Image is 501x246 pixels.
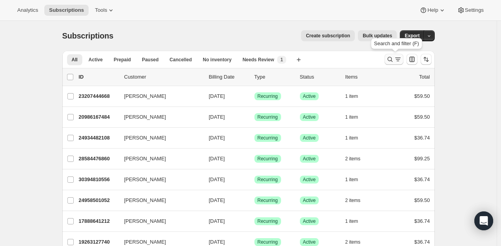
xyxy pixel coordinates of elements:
span: 1 [280,57,283,63]
button: Export [400,30,424,41]
span: $36.74 [414,239,430,245]
button: [PERSON_NAME] [120,152,198,165]
button: 2 items [345,195,369,206]
span: $36.74 [414,218,430,224]
span: 2 items [345,239,361,245]
span: Recurring [258,176,278,183]
span: Bulk updates [363,33,392,39]
p: Customer [124,73,203,81]
span: [PERSON_NAME] [124,176,166,184]
div: 24958501052[PERSON_NAME][DATE]SuccessRecurringSuccessActive2 items$59.50 [79,195,430,206]
span: Needs Review [243,57,274,63]
span: [DATE] [209,114,225,120]
span: [PERSON_NAME] [124,92,166,100]
button: [PERSON_NAME] [120,194,198,207]
span: [DATE] [209,197,225,203]
span: Subscriptions [62,31,114,40]
span: Active [303,156,316,162]
span: Help [427,7,438,13]
p: Status [300,73,339,81]
span: Settings [465,7,484,13]
button: Settings [452,5,488,16]
span: Active [303,135,316,141]
span: $59.50 [414,93,430,99]
span: Active [303,218,316,224]
span: Recurring [258,218,278,224]
span: [PERSON_NAME] [124,113,166,121]
p: 19263127740 [79,238,118,246]
button: 1 item [345,174,367,185]
span: [DATE] [209,176,225,182]
div: Open Intercom Messenger [474,211,493,230]
span: $59.50 [414,197,430,203]
span: Tools [95,7,107,13]
button: Sort the results [421,54,432,65]
p: 30394810556 [79,176,118,184]
span: 1 item [345,135,358,141]
button: Search and filter results [385,54,403,65]
div: 17888641212[PERSON_NAME][DATE]SuccessRecurringSuccessActive1 item$36.74 [79,216,430,227]
span: [DATE] [209,156,225,162]
p: 17888641212 [79,217,118,225]
span: Active [303,93,316,99]
span: $36.74 [414,135,430,141]
span: Prepaid [114,57,131,63]
p: Total [419,73,430,81]
button: 1 item [345,216,367,227]
span: [DATE] [209,135,225,141]
button: Customize table column order and visibility [407,54,417,65]
button: 1 item [345,112,367,123]
span: Export [405,33,419,39]
button: Analytics [13,5,43,16]
span: Active [303,176,316,183]
span: [DATE] [209,218,225,224]
p: 24958501052 [79,196,118,204]
span: Recurring [258,114,278,120]
p: 20986167484 [79,113,118,121]
p: Billing Date [209,73,248,81]
button: 1 item [345,132,367,143]
p: 28584476860 [79,155,118,163]
span: Analytics [17,7,38,13]
div: IDCustomerBilling DateTypeStatusItemsTotal [79,73,430,81]
span: [PERSON_NAME] [124,238,166,246]
span: $99.25 [414,156,430,162]
span: All [72,57,78,63]
span: 1 item [345,176,358,183]
span: 1 item [345,93,358,99]
div: 30394810556[PERSON_NAME][DATE]SuccessRecurringSuccessActive1 item$36.74 [79,174,430,185]
button: Help [415,5,450,16]
span: [DATE] [209,239,225,245]
button: [PERSON_NAME] [120,90,198,103]
span: 2 items [345,197,361,204]
button: Subscriptions [44,5,89,16]
span: No inventory [203,57,231,63]
button: [PERSON_NAME] [120,111,198,123]
div: Items [345,73,385,81]
button: [PERSON_NAME] [120,132,198,144]
p: 24934482108 [79,134,118,142]
button: Create new view [292,54,305,65]
button: Bulk updates [358,30,397,41]
span: Active [303,239,316,245]
span: $36.74 [414,176,430,182]
button: Tools [90,5,120,16]
span: 1 item [345,218,358,224]
span: Recurring [258,197,278,204]
button: Create subscription [301,30,355,41]
span: Paused [142,57,159,63]
p: ID [79,73,118,81]
span: [DATE] [209,93,225,99]
span: [PERSON_NAME] [124,196,166,204]
div: 20986167484[PERSON_NAME][DATE]SuccessRecurringSuccessActive1 item$59.50 [79,112,430,123]
div: 23207444668[PERSON_NAME][DATE]SuccessRecurringSuccessActive1 item$59.50 [79,91,430,102]
button: 2 items [345,153,369,164]
span: Cancelled [170,57,192,63]
span: Active [303,197,316,204]
span: Active [89,57,103,63]
span: Recurring [258,156,278,162]
span: $59.50 [414,114,430,120]
div: 28584476860[PERSON_NAME][DATE]SuccessRecurringSuccessActive2 items$99.25 [79,153,430,164]
span: [PERSON_NAME] [124,155,166,163]
button: [PERSON_NAME] [120,173,198,186]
